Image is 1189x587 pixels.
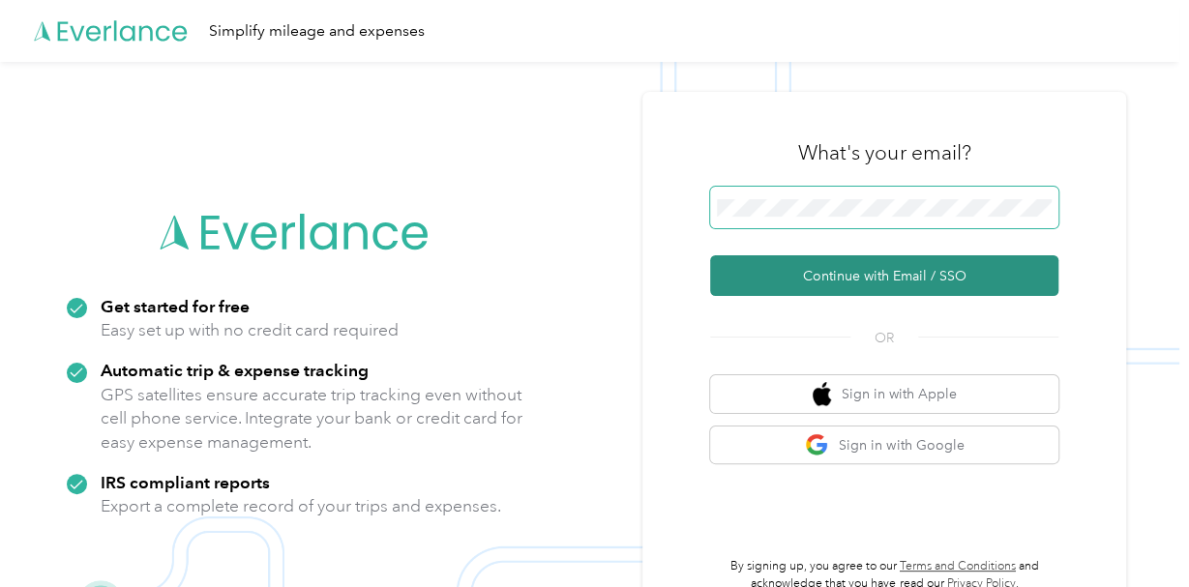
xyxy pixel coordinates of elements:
[101,472,270,492] strong: IRS compliant reports
[101,383,523,455] p: GPS satellites ensure accurate trip tracking even without cell phone service. Integrate your bank...
[798,139,970,166] h3: What's your email?
[710,375,1058,413] button: apple logoSign in with Apple
[900,559,1016,573] a: Terms and Conditions
[805,433,829,457] img: google logo
[101,296,250,316] strong: Get started for free
[209,19,425,44] div: Simplify mileage and expenses
[101,494,501,518] p: Export a complete record of your trips and expenses.
[710,255,1058,296] button: Continue with Email / SSO
[813,382,832,406] img: apple logo
[101,360,369,380] strong: Automatic trip & expense tracking
[850,328,918,348] span: OR
[710,426,1058,464] button: google logoSign in with Google
[101,318,399,342] p: Easy set up with no credit card required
